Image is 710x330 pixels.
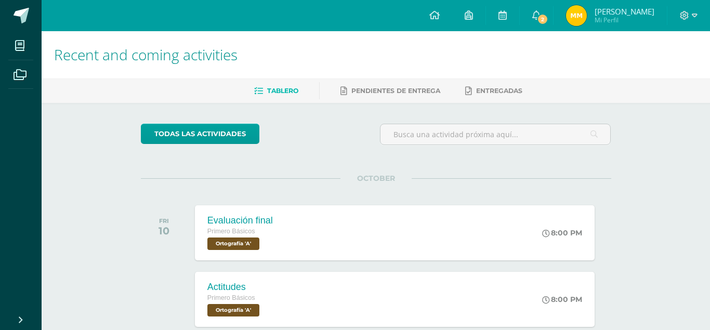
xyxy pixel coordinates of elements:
[207,282,262,293] div: Actitudes
[380,124,611,144] input: Busca una actividad próxima aquí...
[207,294,255,301] span: Primero Básicos
[595,16,654,24] span: Mi Perfil
[542,228,582,237] div: 8:00 PM
[54,45,238,64] span: Recent and coming activities
[465,83,522,99] a: Entregadas
[595,6,654,17] span: [PERSON_NAME]
[536,14,548,25] span: 2
[207,304,259,316] span: Ortografía 'A'
[207,237,259,250] span: Ortografía 'A'
[340,174,412,183] span: OCTOBER
[141,124,259,144] a: todas las Actividades
[476,87,522,95] span: Entregadas
[351,87,440,95] span: Pendientes de entrega
[267,87,298,95] span: Tablero
[542,295,582,304] div: 8:00 PM
[566,5,587,26] img: 211d1b3d2a1862da777e3addf3827999.png
[254,83,298,99] a: Tablero
[159,217,169,225] div: FRI
[340,83,440,99] a: Pendientes de entrega
[159,225,169,237] div: 10
[207,228,255,235] span: Primero Básicos
[207,215,273,226] div: Evaluación final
